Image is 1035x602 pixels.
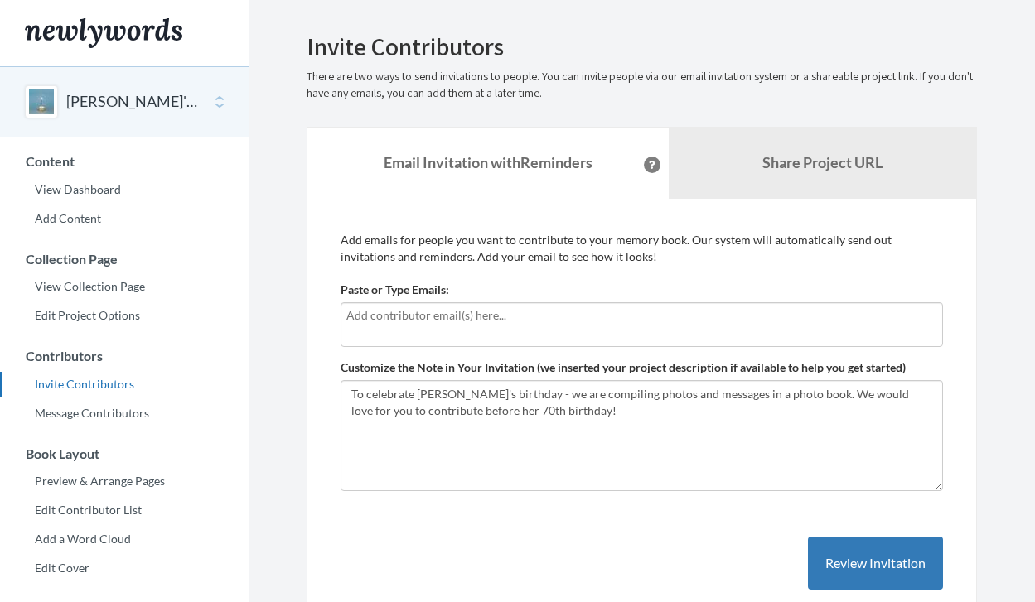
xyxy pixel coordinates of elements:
[341,232,943,265] p: Add emails for people you want to contribute to your memory book. Our system will automatically s...
[384,153,592,171] strong: Email Invitation with Reminders
[762,153,883,171] b: Share Project URL
[808,537,943,590] button: Review Invitation
[341,282,449,298] label: Paste or Type Emails:
[1,252,249,267] h3: Collection Page
[346,306,937,325] input: Add contributor email(s) here...
[307,69,977,102] p: There are two ways to send invitations to people. You can invite people via our email invitation ...
[341,359,906,376] label: Customize the Note in Your Invitation (we inserted your project description if available to help ...
[25,18,182,48] img: Newlywords logo
[341,380,943,491] textarea: To celebrate [PERSON_NAME]'s birthday - we are compiling photos and messages in a photo book. We ...
[1,446,249,461] h3: Book Layout
[307,33,977,60] h2: Invite Contributors
[1,154,249,169] h3: Content
[66,91,201,113] button: [PERSON_NAME]'s 70th Birthday
[1,349,249,364] h3: Contributors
